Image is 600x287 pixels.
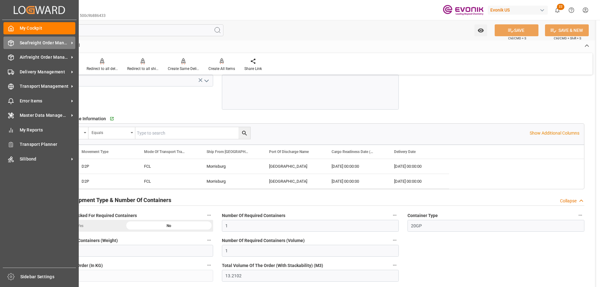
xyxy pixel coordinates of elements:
[488,4,550,16] button: Evonik US
[550,3,564,17] button: show 22 new notifications
[199,174,262,189] div: Morrisburg
[495,24,538,36] button: SAVE
[222,237,305,244] span: Number Of Required Containers (Volume)
[407,212,438,219] span: Container Type
[269,150,309,154] span: Port Of Discharge Name
[20,83,69,90] span: Transport Management
[20,112,69,119] span: Master Data Management
[20,141,76,148] span: Transport Planner
[545,24,589,36] button: SAVE & NEW
[20,54,69,61] span: Airfreight Order Management
[20,69,69,75] span: Delivery Management
[222,262,323,269] span: Total Volume Of The Order (With Stackability) (M3)
[20,274,76,280] span: Sidebar Settings
[244,66,262,72] div: Share Link
[324,159,387,174] div: [DATE] 00:00:00
[554,36,581,41] span: Ctrl/CMD + Shift + S
[222,212,285,219] span: Number Of Required Containers
[137,174,199,189] div: FCL
[564,3,578,17] button: Help Center
[207,150,248,154] span: Ship From [GEOGRAPHIC_DATA]
[36,212,137,219] span: Text Information Checked For Required Containers
[443,5,483,16] img: Evonik-brand-mark-Deep-Purple-RGB.jpeg_1700498283.jpeg
[394,150,416,154] span: Delivery Date
[20,156,69,162] span: Silibond
[125,220,213,232] div: No
[474,24,487,36] button: open menu
[205,261,213,269] button: Total Weight Of The Order (In KG)
[508,36,526,41] span: Ctrl/CMD + S
[127,66,158,72] div: Redirect to all shipments
[262,174,324,189] div: [GEOGRAPHIC_DATA]
[36,196,171,204] h2: Challenging Equipment Type & Number Of Containers
[576,211,584,219] button: Container Type
[88,127,135,139] button: open menu
[92,128,128,136] div: Equals
[3,124,75,136] a: My Reports
[74,159,137,174] div: D2P
[74,174,449,189] div: Press SPACE to select this row.
[3,22,75,34] a: My Cockpit
[205,211,213,219] button: Text Information Checked For Required Containers
[74,174,137,189] div: D2P
[36,220,125,232] div: Yes
[387,174,449,189] div: [DATE] 00:00:00
[20,40,69,46] span: Seafreight Order Management
[391,261,399,269] button: Total Volume Of The Order (With Stackability) (M3)
[201,76,211,86] button: open menu
[20,127,76,133] span: My Reports
[208,66,235,72] div: Create All Items
[29,24,223,36] input: Search Fields
[137,159,199,174] div: FCL
[87,66,118,72] div: Redirect to all deliveries
[391,236,399,244] button: Number Of Required Containers (Volume)
[168,66,199,72] div: Create Same Delivery Date
[20,25,76,32] span: My Cockpit
[82,150,108,154] span: Movement Type
[3,138,75,151] a: Transport Planner
[144,150,186,154] span: Mode Of Transport Translation
[530,130,579,136] p: Show Additional Columns
[74,159,449,174] div: Press SPACE to select this row.
[262,159,324,174] div: [GEOGRAPHIC_DATA]
[205,236,213,244] button: Number Of Required Containers (Weight)
[560,198,577,204] div: Collapse
[387,159,449,174] div: [DATE] 00:00:00
[20,98,69,104] span: Error Items
[332,150,373,154] span: Cargo Readiness Date (Shipping Date)
[238,127,250,139] button: search button
[199,159,262,174] div: Morrisburg
[324,174,387,189] div: [DATE] 00:00:00
[488,6,548,15] div: Evonik US
[557,4,564,10] span: 22
[135,127,250,139] input: Type to search
[391,211,399,219] button: Number Of Required Containers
